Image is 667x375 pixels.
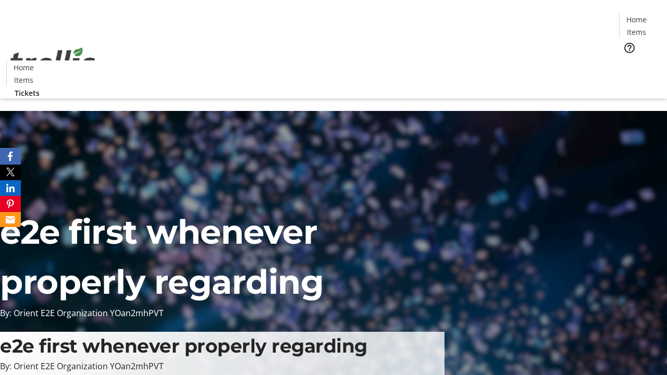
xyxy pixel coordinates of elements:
[627,60,652,71] span: Tickets
[619,37,640,58] button: Help
[626,14,647,25] span: Home
[620,27,653,37] a: Items
[6,36,99,88] img: Orient E2E Organization YOan2mhPVT's Logo
[619,60,661,71] a: Tickets
[7,74,40,85] a: Items
[6,87,48,98] a: Tickets
[14,74,33,85] span: Items
[15,87,40,98] span: Tickets
[620,14,653,25] a: Home
[14,62,34,73] span: Home
[7,62,40,73] a: Home
[627,27,646,37] span: Items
